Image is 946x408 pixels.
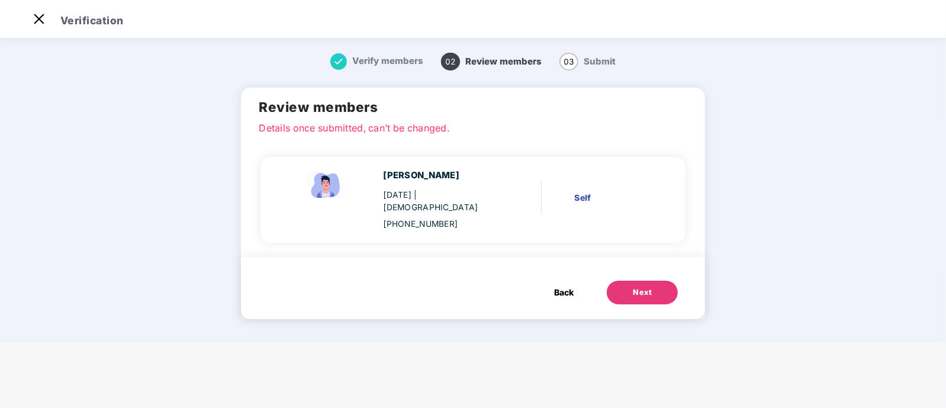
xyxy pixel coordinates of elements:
span: Submit [584,56,616,67]
div: Next [633,287,652,298]
h2: Review members [259,97,687,117]
span: Back [554,286,574,299]
button: Next [607,281,678,304]
div: [PHONE_NUMBER] [383,218,497,231]
img: svg+xml;base64,PHN2ZyB4bWxucz0iaHR0cDovL3d3dy53My5vcmcvMjAwMC9zdmciIHdpZHRoPSIxNiIgaGVpZ2h0PSIxNi... [330,53,347,70]
p: Details once submitted, can’t be changed. [259,121,687,131]
span: Verify members [352,55,423,66]
div: [DATE] [383,189,497,214]
span: 03 [559,53,578,70]
span: Review members [465,56,542,67]
span: 02 [441,53,460,70]
div: Self [575,191,651,204]
div: [PERSON_NAME] [383,169,497,182]
img: svg+xml;base64,PHN2ZyBpZD0iRW1wbG95ZWVfbWFsZSIgeG1sbnM9Imh0dHA6Ly93d3cudzMub3JnLzIwMDAvc3ZnIiB3aW... [303,169,350,202]
button: Back [542,281,585,304]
